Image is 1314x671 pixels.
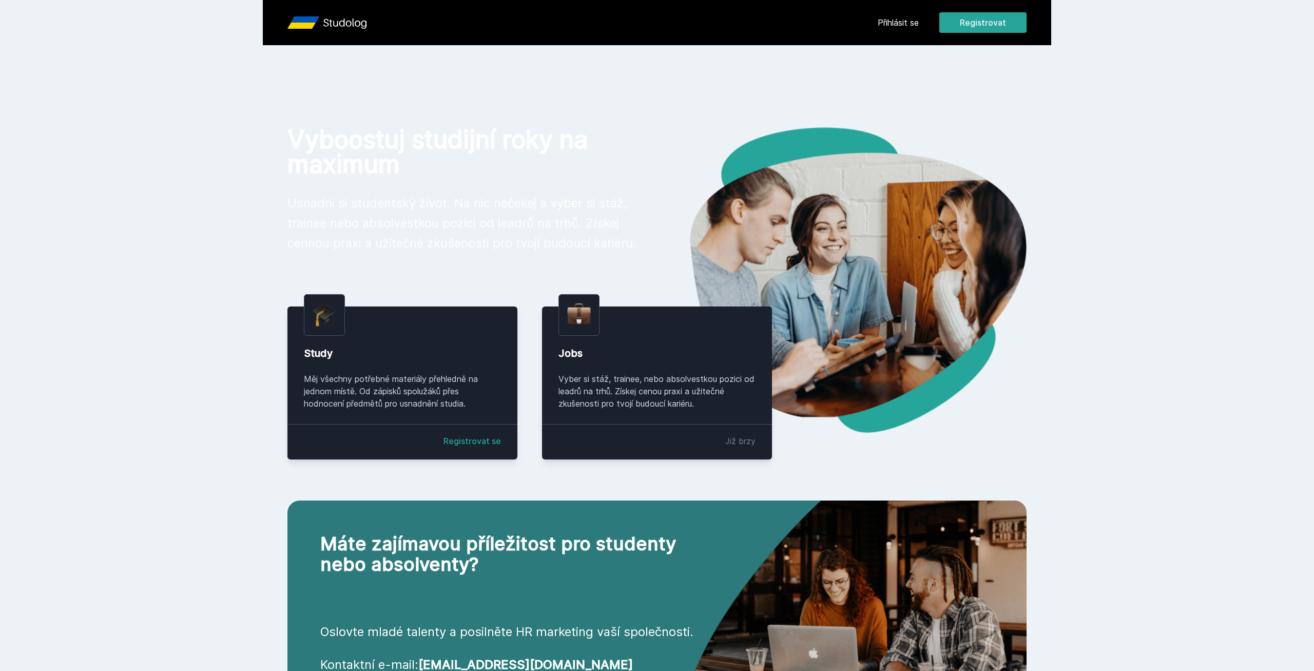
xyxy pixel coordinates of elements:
img: hero.png [657,127,1027,433]
h2: Máte zajímavou příležitost pro studenty nebo absolventy? [320,533,714,574]
div: Jobs [558,346,756,360]
a: Přihlásit se [878,16,919,29]
div: Vyber si stáž, trainee, nebo absolvestkou pozici od leadrů na trhů. Získej cenou praxi a užitečné... [558,373,756,410]
a: Registrovat se [443,435,501,447]
button: Registrovat [939,12,1027,33]
p: Usnadni si studentský život. Na nic nečekej a vyber si stáž, trainee nebo absolvestkou pozici od ... [287,193,641,253]
h1: Vyboostuj studijní roky na maximum [287,127,641,177]
div: Již brzy [725,435,756,447]
img: briefcase.png [567,301,591,327]
div: Měj všechny potřebné materiály přehledně na jednom místě. Od zápisků spolužáků přes hodnocení pře... [304,373,501,410]
img: graduation-cap.png [313,303,336,327]
p: Oslovte mladé talenty a posilněte HR marketing vaší společnosti. [320,624,714,640]
div: Study [304,346,501,360]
